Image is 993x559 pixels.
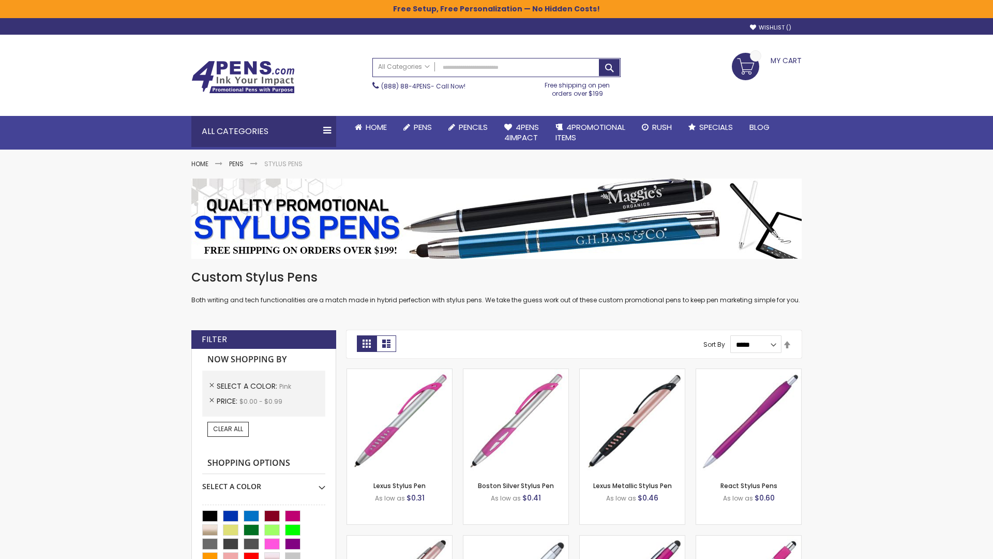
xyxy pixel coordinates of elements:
[414,122,432,133] span: Pens
[504,122,539,143] span: 4Pens 4impact
[534,77,621,98] div: Free shipping on pen orders over $199
[202,474,325,492] div: Select A Color
[191,179,802,259] img: Stylus Pens
[191,159,208,168] a: Home
[229,159,244,168] a: Pens
[357,335,377,352] strong: Grid
[555,122,625,143] span: 4PROMOTIONAL ITEMS
[366,122,387,133] span: Home
[652,122,672,133] span: Rush
[463,369,568,474] img: Boston Silver Stylus Pen-Pink
[720,481,777,490] a: React Stylus Pens
[699,122,733,133] span: Specials
[378,63,430,71] span: All Categories
[496,116,547,150] a: 4Pens4impact
[347,369,452,474] img: Lexus Stylus Pen-Pink
[680,116,741,139] a: Specials
[347,116,395,139] a: Home
[381,82,465,91] span: - Call Now!
[202,452,325,475] strong: Shopping Options
[347,369,452,377] a: Lexus Stylus Pen-Pink
[755,493,775,503] span: $0.60
[373,58,435,76] a: All Categories
[440,116,496,139] a: Pencils
[191,61,295,94] img: 4Pens Custom Pens and Promotional Products
[191,269,802,286] h1: Custom Stylus Pens
[491,494,521,503] span: As low as
[191,116,336,147] div: All Categories
[606,494,636,503] span: As low as
[580,369,685,377] a: Lexus Metallic Stylus Pen-Pink
[696,369,801,474] img: React Stylus Pens-Pink
[407,493,425,503] span: $0.31
[202,334,227,345] strong: Filter
[373,481,426,490] a: Lexus Stylus Pen
[478,481,554,490] a: Boston Silver Stylus Pen
[239,397,282,406] span: $0.00 - $0.99
[459,122,488,133] span: Pencils
[696,535,801,544] a: Pearl Element Stylus Pens-Pink
[749,122,770,133] span: Blog
[279,382,291,391] span: Pink
[347,535,452,544] a: Lory Metallic Stylus Pen-Pink
[217,396,239,406] span: Price
[264,159,303,168] strong: Stylus Pens
[207,422,249,436] a: Clear All
[741,116,778,139] a: Blog
[593,481,672,490] a: Lexus Metallic Stylus Pen
[217,381,279,391] span: Select A Color
[202,349,325,371] strong: Now Shopping by
[580,535,685,544] a: Metallic Cool Grip Stylus Pen-Pink
[213,424,243,433] span: Clear All
[381,82,431,91] a: (888) 88-4PENS
[580,369,685,474] img: Lexus Metallic Stylus Pen-Pink
[634,116,680,139] a: Rush
[375,494,405,503] span: As low as
[750,24,791,32] a: Wishlist
[191,269,802,305] div: Both writing and tech functionalities are a match made in hybrid perfection with stylus pens. We ...
[463,369,568,377] a: Boston Silver Stylus Pen-Pink
[395,116,440,139] a: Pens
[547,116,634,150] a: 4PROMOTIONALITEMS
[703,340,725,349] label: Sort By
[463,535,568,544] a: Silver Cool Grip Stylus Pen-Pink
[723,494,753,503] span: As low as
[696,369,801,377] a: React Stylus Pens-Pink
[522,493,541,503] span: $0.41
[638,493,658,503] span: $0.46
